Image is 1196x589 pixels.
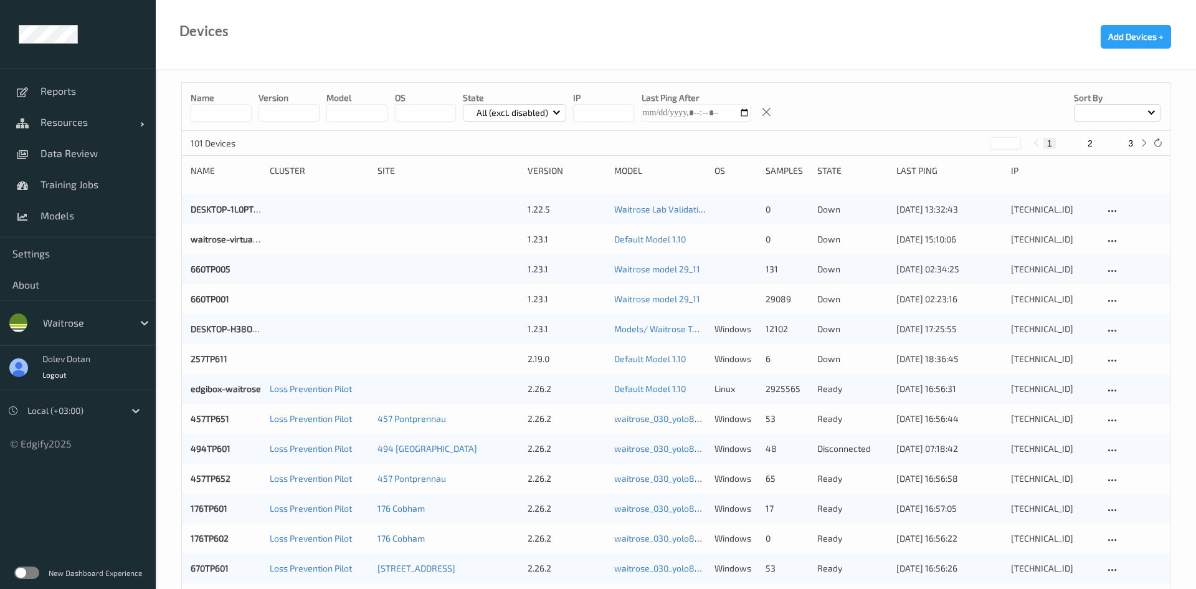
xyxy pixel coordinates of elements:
div: Cluster [270,165,369,177]
p: ready [817,532,888,545]
a: 670TP601 [191,563,229,573]
div: 53 [766,562,808,575]
button: Add Devices + [1101,25,1171,49]
div: Samples [766,165,808,177]
a: edgibox-waitrose [191,383,261,394]
p: ready [817,502,888,515]
p: windows [714,502,757,515]
a: Loss Prevention Pilot [270,533,352,544]
p: windows [714,443,757,455]
div: 53 [766,413,808,425]
div: 2.26.2 [528,472,605,485]
a: Waitrose model 29_11 [614,294,700,304]
p: down [817,293,888,305]
div: 0 [766,203,808,216]
p: windows [714,353,757,365]
div: [TECHNICAL_ID] [1011,502,1096,515]
p: windows [714,472,757,485]
div: [DATE] 15:10:06 [896,233,1002,246]
div: ip [1011,165,1096,177]
a: Loss Prevention Pilot [270,413,352,424]
div: 131 [766,263,808,275]
p: down [817,203,888,216]
a: 660TP005 [191,264,230,274]
a: DESKTOP-H38O91D [191,323,267,334]
a: Models/ Waitrose Twickenham BLIR Trial Final Mode Config 6 [614,323,856,334]
div: [DATE] 18:36:45 [896,353,1002,365]
a: waitrose_030_yolo8n_384_9_07_25 [614,533,755,544]
div: 0 [766,233,808,246]
a: waitrose_030_yolo8n_384_9_07_25 [614,503,755,514]
a: 494TP601 [191,443,230,454]
div: 65 [766,472,808,485]
div: [DATE] 02:34:25 [896,263,1002,275]
div: [DATE] 13:32:43 [896,203,1002,216]
p: down [817,353,888,365]
div: 1.23.1 [528,323,605,335]
a: Loss Prevention Pilot [270,563,352,573]
a: 176TP601 [191,503,227,514]
p: State [463,92,567,104]
div: 1.22.5 [528,203,605,216]
button: 2 [1084,138,1096,149]
div: 2.26.2 [528,443,605,455]
div: 6 [766,353,808,365]
div: [TECHNICAL_ID] [1011,443,1096,455]
div: 2.26.2 [528,413,605,425]
div: 2.26.2 [528,532,605,545]
p: Name [191,92,252,104]
button: 1 [1043,138,1056,149]
div: Model [614,165,706,177]
div: [TECHNICAL_ID] [1011,323,1096,335]
a: Default Model 1.10 [614,383,686,394]
div: [DATE] 17:25:55 [896,323,1002,335]
p: ready [817,413,888,425]
a: Default Model 1.10 [614,234,686,244]
a: Loss Prevention Pilot [270,383,352,394]
div: [TECHNICAL_ID] [1011,532,1096,545]
div: [DATE] 16:56:58 [896,472,1002,485]
a: 257TP611 [191,353,227,364]
a: waitrose_030_yolo8n_384_9_07_25 [614,443,755,454]
div: [DATE] 07:18:42 [896,443,1002,455]
p: windows [714,323,757,335]
p: disconnected [817,443,888,455]
div: version [528,165,605,177]
div: [TECHNICAL_ID] [1011,413,1096,425]
div: [DATE] 16:56:44 [896,413,1002,425]
p: Last Ping After [642,92,751,104]
div: 2925565 [766,383,808,395]
div: [TECHNICAL_ID] [1011,383,1096,395]
div: [TECHNICAL_ID] [1011,233,1096,246]
div: 48 [766,443,808,455]
div: [TECHNICAL_ID] [1011,203,1096,216]
a: [STREET_ADDRESS] [377,563,455,573]
div: Last Ping [896,165,1002,177]
div: 1.23.1 [528,263,605,275]
a: waitrose_030_yolo8n_384_9_07_25 [614,563,755,573]
div: Site [377,165,519,177]
p: ready [817,383,888,395]
a: 457TP651 [191,413,229,424]
div: [TECHNICAL_ID] [1011,472,1096,485]
p: version [259,92,320,104]
a: Default Model 1.10 [614,353,686,364]
p: ready [817,562,888,575]
a: waitrose_030_yolo8n_384_9_07_25 [614,473,755,484]
div: 2.26.2 [528,562,605,575]
a: 176 Cobham [377,503,425,514]
p: linux [714,383,757,395]
a: Loss Prevention Pilot [270,503,352,514]
div: 1.23.1 [528,293,605,305]
a: waitrose_030_yolo8n_384_9_07_25 [614,413,755,424]
div: State [817,165,888,177]
a: 494 [GEOGRAPHIC_DATA] [377,443,477,454]
a: 176 Cobham [377,533,425,544]
div: 0 [766,532,808,545]
a: 660TP001 [191,294,229,304]
div: [DATE] 16:56:26 [896,562,1002,575]
a: Loss Prevention Pilot [270,473,352,484]
a: DESKTOP-1L0PT8G [191,204,265,214]
div: [DATE] 16:56:22 [896,532,1002,545]
div: 12102 [766,323,808,335]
